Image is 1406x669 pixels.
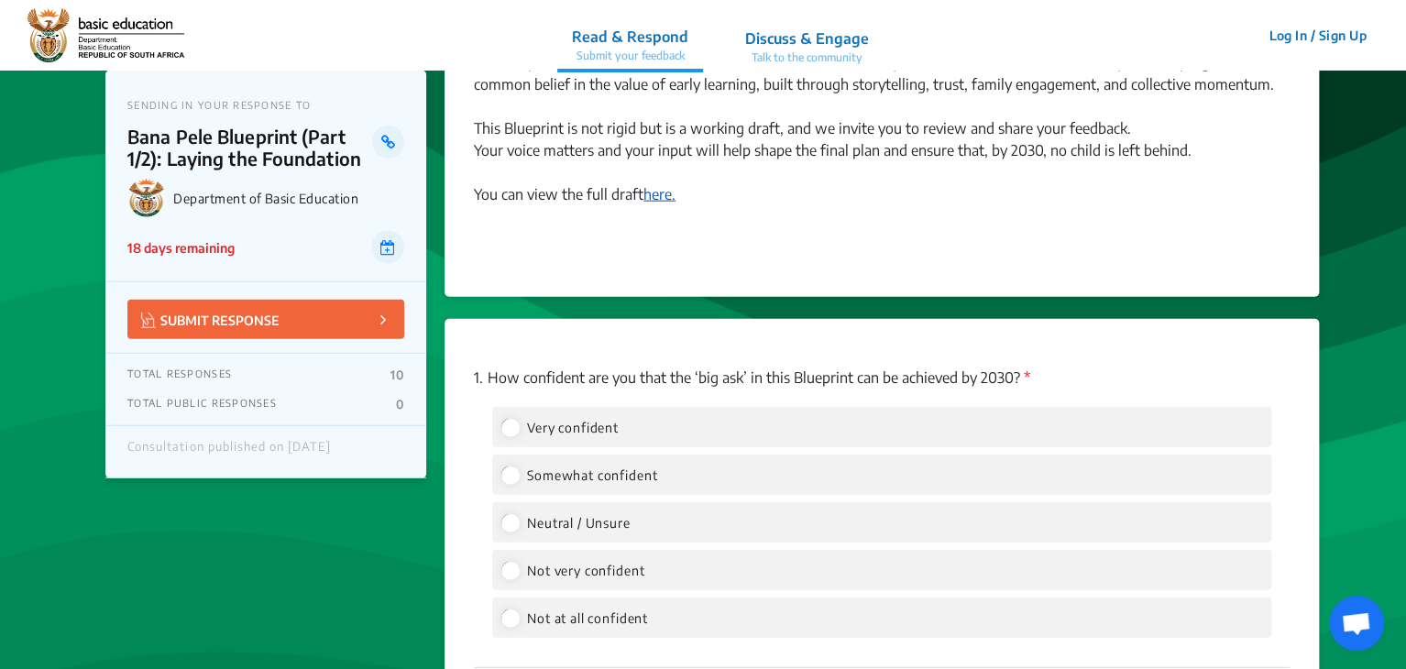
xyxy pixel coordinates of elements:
div: But no system change can succeed without shared conviction. Beyond the technical shifts, what tru... [474,51,1290,117]
p: 18 days remaining [127,238,235,258]
p: TOTAL RESPONSES [127,367,232,382]
div: This Blueprint is not rigid but is a working draft, and we invite you to review and share your fe... [474,117,1290,139]
button: Log In / Sign Up [1257,21,1379,49]
span: Not very confident [527,563,644,578]
p: Read & Respond [572,26,688,48]
input: Not very confident [501,562,518,578]
div: You can view the full draft [474,183,1290,227]
p: Department of Basic Education [173,191,404,206]
p: 0 [396,397,404,411]
span: Not at all confident [527,610,648,626]
p: Discuss & Engage [745,27,869,49]
p: How confident are you that the ‘big ask’ in this Blueprint can be achieved by 2030? [474,367,1290,389]
div: Your voice matters and your input will help shape the final plan and ensure that, by 2030, no chi... [474,139,1290,183]
img: r3bhv9o7vttlwasn7lg2llmba4yf [27,8,184,63]
img: Department of Basic Education logo [127,179,166,217]
input: Not at all confident [501,609,518,626]
p: 10 [390,367,404,382]
span: Somewhat confident [527,467,657,483]
p: Submit your feedback [572,48,688,64]
input: Somewhat confident [501,466,518,483]
span: Very confident [527,420,619,435]
div: Consultation published on [DATE] [127,440,331,464]
p: SUBMIT RESPONSE [141,309,280,330]
button: SUBMIT RESPONSE [127,300,404,339]
p: Talk to the community [745,49,869,66]
img: Vector.jpg [141,313,156,328]
p: TOTAL PUBLIC RESPONSES [127,397,277,411]
p: Bana Pele Blueprint (Part 1/2): Laying the Foundation [127,126,372,170]
div: Open chat [1329,596,1384,651]
span: 1. [474,368,483,387]
span: Neutral / Unsure [527,515,630,531]
input: Very confident [501,419,518,435]
input: Neutral / Unsure [501,514,518,531]
a: here. [643,185,676,203]
p: SENDING IN YOUR RESPONSE TO [127,99,404,111]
